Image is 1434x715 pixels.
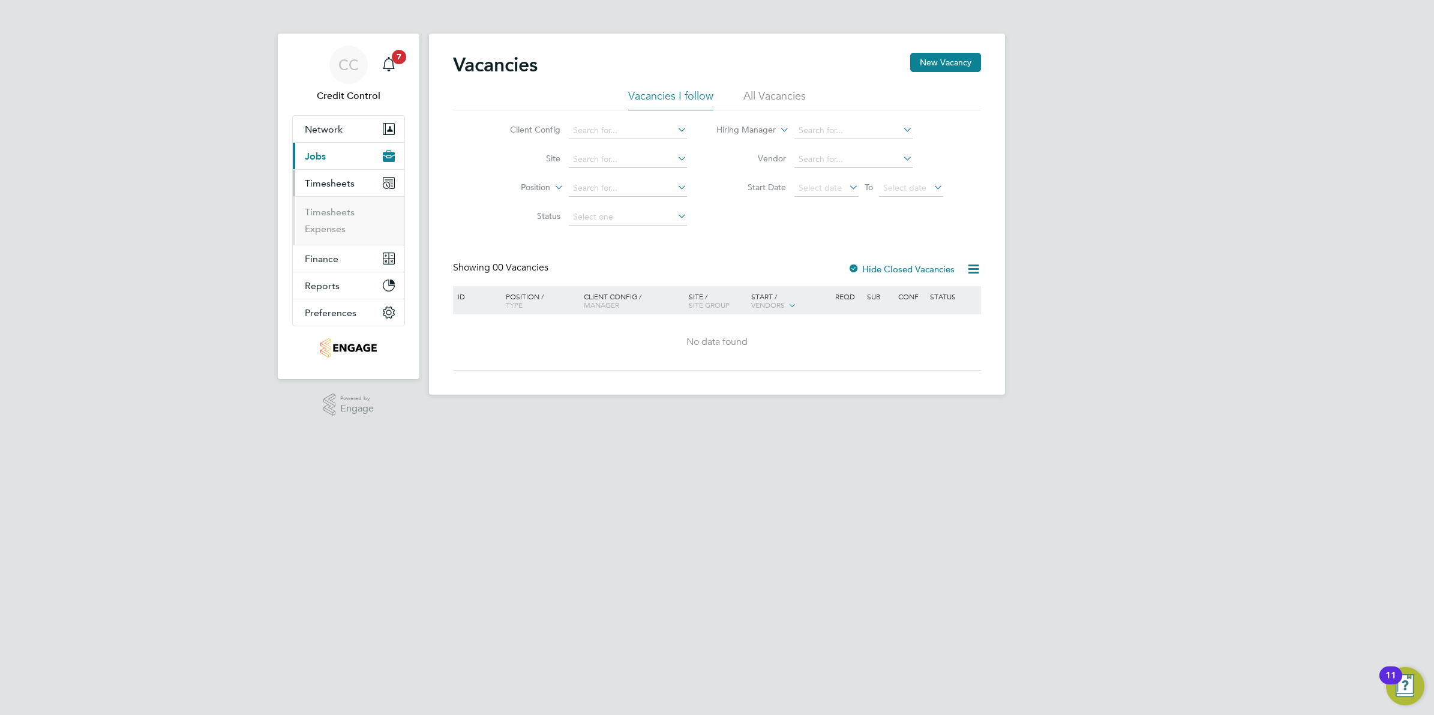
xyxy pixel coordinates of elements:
[794,122,913,139] input: Search for...
[453,262,551,274] div: Showing
[569,209,687,226] input: Select one
[848,263,955,275] label: Hide Closed Vacancies
[927,286,979,307] div: Status
[748,286,832,316] div: Start /
[883,182,926,193] span: Select date
[320,338,376,357] img: chefsbay-logo-retina.png
[491,153,560,164] label: Site
[569,180,687,197] input: Search for...
[581,286,686,315] div: Client Config /
[305,206,355,218] a: Timesheets
[338,57,359,73] span: CC
[717,182,786,193] label: Start Date
[455,336,979,349] div: No data found
[377,46,401,84] a: 7
[794,151,913,168] input: Search for...
[743,89,806,110] li: All Vacancies
[491,211,560,221] label: Status
[832,286,863,307] div: Reqd
[305,307,356,319] span: Preferences
[305,253,338,265] span: Finance
[305,280,340,292] span: Reports
[491,124,560,135] label: Client Config
[305,223,346,235] a: Expenses
[455,286,497,307] div: ID
[799,182,842,193] span: Select date
[293,143,404,169] button: Jobs
[278,34,419,379] nav: Main navigation
[569,151,687,168] input: Search for...
[717,153,786,164] label: Vendor
[584,300,619,310] span: Manager
[340,393,374,404] span: Powered by
[453,53,538,77] h2: Vacancies
[707,124,776,136] label: Hiring Manager
[686,286,749,315] div: Site /
[305,151,326,162] span: Jobs
[293,196,404,245] div: Timesheets
[569,122,687,139] input: Search for...
[506,300,523,310] span: Type
[293,299,404,326] button: Preferences
[910,53,981,72] button: New Vacancy
[497,286,581,315] div: Position /
[864,286,895,307] div: Sub
[293,245,404,272] button: Finance
[293,272,404,299] button: Reports
[481,182,550,194] label: Position
[305,178,355,189] span: Timesheets
[323,393,374,416] a: Powered byEngage
[340,404,374,414] span: Engage
[861,179,877,195] span: To
[689,300,730,310] span: Site Group
[292,338,405,357] a: Go to home page
[392,50,406,64] span: 7
[895,286,926,307] div: Conf
[292,46,405,103] a: CCCredit Control
[1386,667,1424,705] button: Open Resource Center, 11 new notifications
[628,89,713,110] li: Vacancies I follow
[293,116,404,142] button: Network
[751,300,785,310] span: Vendors
[292,89,405,103] span: Credit Control
[293,170,404,196] button: Timesheets
[305,124,343,135] span: Network
[1385,675,1396,691] div: 11
[493,262,548,274] span: 00 Vacancies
